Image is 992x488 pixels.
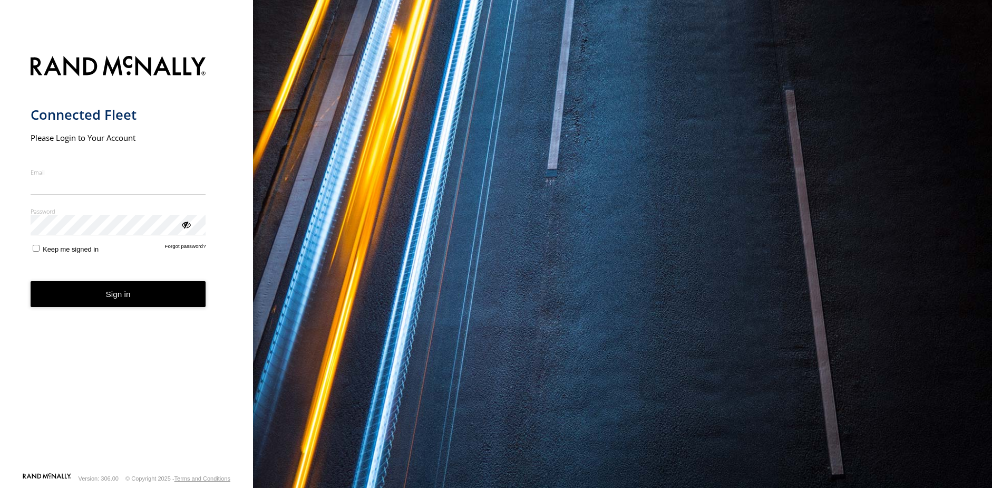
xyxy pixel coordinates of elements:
h1: Connected Fleet [31,106,206,123]
span: Keep me signed in [43,245,99,253]
div: Version: 306.00 [79,475,119,482]
img: Rand McNally [31,54,206,81]
label: Password [31,207,206,215]
h2: Please Login to Your Account [31,132,206,143]
input: Keep me signed in [33,245,40,252]
button: Sign in [31,281,206,307]
a: Forgot password? [165,243,206,253]
a: Terms and Conditions [174,475,230,482]
div: ViewPassword [180,219,191,229]
form: main [31,50,223,472]
label: Email [31,168,206,176]
div: © Copyright 2025 - [125,475,230,482]
a: Visit our Website [23,473,71,484]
